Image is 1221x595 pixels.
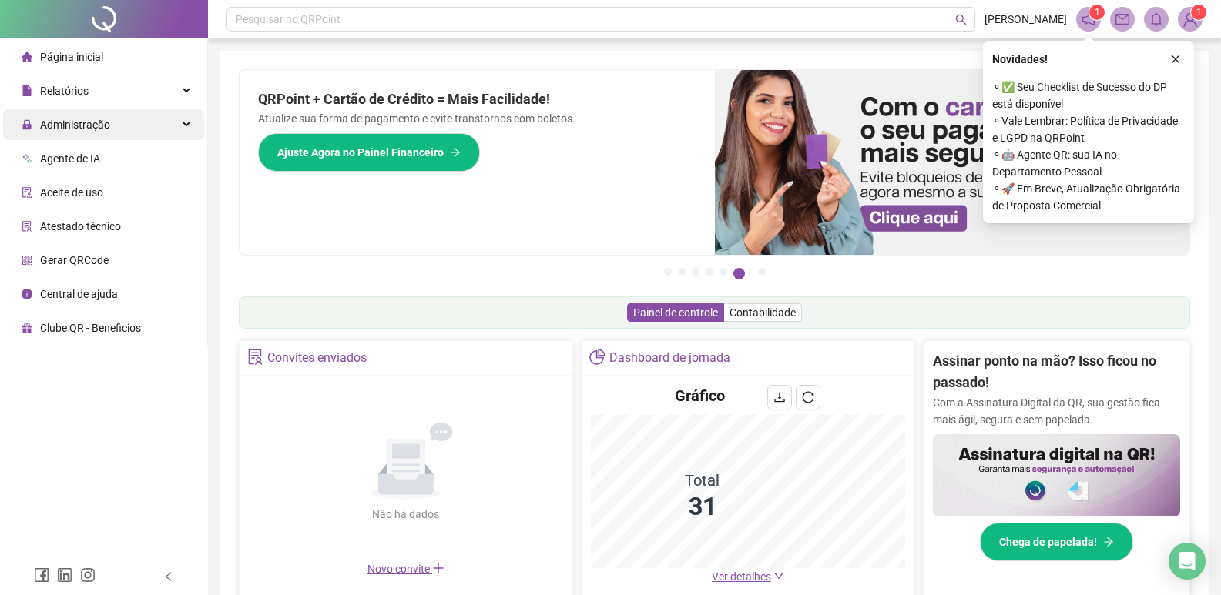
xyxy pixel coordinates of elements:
span: info-circle [22,289,32,299]
span: Administração [40,119,110,131]
span: left [163,571,174,582]
span: Agente de IA [40,152,100,165]
span: linkedin [57,567,72,583]
span: Painel de controle [633,306,718,319]
span: solution [22,221,32,232]
div: Dashboard de jornada [609,345,730,371]
span: Clube QR - Beneficios [40,322,141,334]
span: Central de ajuda [40,288,118,300]
span: notification [1082,12,1095,26]
span: Ver detalhes [712,570,771,583]
span: 1 [1095,7,1100,18]
div: Convites enviados [267,345,367,371]
span: Contabilidade [730,306,796,319]
span: ⚬ 🤖 Agente QR: sua IA no Departamento Pessoal [992,146,1185,180]
span: mail [1115,12,1129,26]
span: solution [247,349,263,365]
span: Aceite de uso [40,186,103,199]
p: Com a Assinatura Digital da QR, sua gestão fica mais ágil, segura e sem papelada. [933,394,1180,428]
button: 7 [758,268,766,276]
button: 6 [733,268,745,279]
span: ⚬ Vale Lembrar: Política de Privacidade e LGPD na QRPoint [992,112,1185,146]
span: qrcode [22,255,32,266]
a: Ver detalhes down [712,570,784,583]
span: reload [802,391,814,403]
img: 76871 [1179,8,1202,31]
span: [PERSON_NAME] [985,11,1067,28]
span: Chega de papelada! [999,533,1097,550]
span: arrow-right [450,147,461,158]
span: Novo convite [367,563,444,575]
button: 3 [692,268,699,276]
span: home [22,52,32,62]
span: 1 [1196,7,1202,18]
button: 1 [664,268,672,276]
span: Página inicial [40,51,103,63]
h2: QRPoint + Cartão de Crédito = Mais Facilidade! [258,89,696,110]
span: gift [22,323,32,333]
span: close [1170,54,1181,65]
span: pie-chart [589,349,605,365]
span: arrow-right [1103,537,1114,547]
sup: Atualize o seu contato no menu Meus Dados [1191,5,1206,20]
span: Atestado técnico [40,220,121,232]
img: banner%2F75947b42-3b94-469c-a360-407c2d3115d7.png [715,70,1190,255]
sup: 1 [1089,5,1105,20]
span: instagram [80,567,96,583]
span: audit [22,187,32,198]
span: search [955,14,967,25]
span: download [773,391,786,403]
button: 4 [706,268,713,276]
span: ⚬ ✅ Seu Checklist de Sucesso do DP está disponível [992,79,1185,112]
span: Novidades ! [992,51,1048,68]
img: banner%2F02c71560-61a6-44d4-94b9-c8ab97240462.png [933,434,1180,516]
p: Atualize sua forma de pagamento e evite transtornos com boletos. [258,110,696,127]
span: down [773,570,784,581]
span: facebook [34,567,49,583]
button: 2 [678,268,686,276]
span: bell [1149,12,1163,26]
h4: Gráfico [675,385,725,406]
span: Relatórios [40,85,89,97]
span: ⚬ 🚀 Em Breve, Atualização Obrigatória de Proposta Comercial [992,180,1185,214]
span: Ajuste Agora no Painel Financeiro [277,144,444,161]
button: Chega de papelada! [980,523,1133,561]
button: Ajuste Agora no Painel Financeiro [258,133,480,172]
div: Open Intercom Messenger [1169,543,1206,580]
span: plus [432,562,444,574]
span: Gerar QRCode [40,254,109,266]
h2: Assinar ponto na mão? Isso ficou no passado! [933,350,1180,394]
button: 5 [720,268,727,276]
div: Não há dados [335,506,477,523]
span: lock [22,119,32,130]
span: file [22,85,32,96]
